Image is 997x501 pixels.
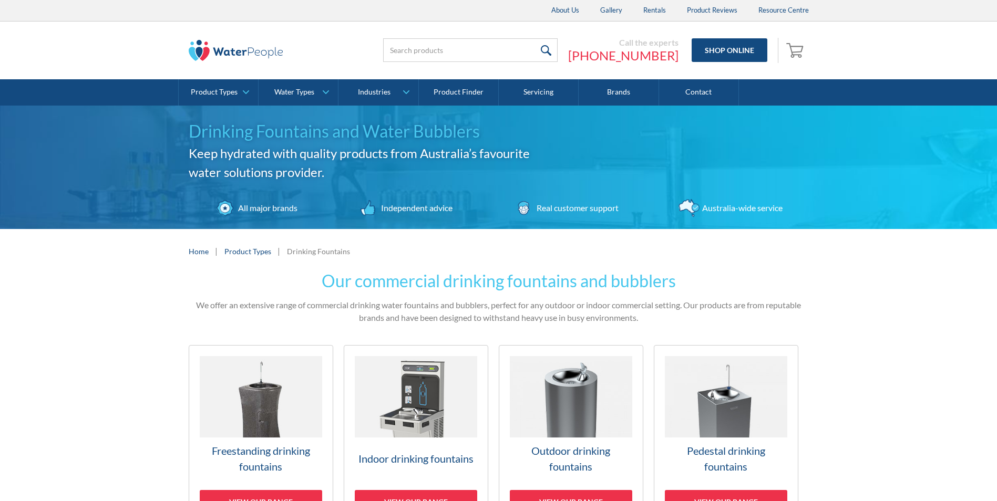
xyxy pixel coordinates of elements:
[378,202,453,214] div: Independent advice
[355,451,477,466] h3: Indoor drinking fountains
[338,79,418,106] a: Industries
[700,202,783,214] div: Australia-wide service
[189,144,546,182] h2: Keep hydrated with quality products from Australia’s favourite water solutions provider.
[235,202,297,214] div: All major brands
[358,88,390,97] div: Industries
[189,40,283,61] img: The Water People
[224,246,271,257] a: Product Types
[189,299,809,324] p: We offer an extensive range of commercial drinking water fountains and bubblers, perfect for any ...
[179,79,258,106] a: Product Types
[287,246,350,257] div: Drinking Fountains
[786,41,806,58] img: shopping cart
[189,246,209,257] a: Home
[383,38,558,62] input: Search products
[189,119,546,144] h1: Drinking Fountains and Water Bubblers
[692,38,767,62] a: Shop Online
[665,443,787,474] h3: Pedestal drinking fountains
[419,79,499,106] a: Product Finder
[200,443,322,474] h3: Freestanding drinking fountains
[276,245,282,257] div: |
[499,79,579,106] a: Servicing
[214,245,219,257] div: |
[510,443,632,474] h3: Outdoor drinking fountains
[534,202,619,214] div: Real customer support
[259,79,338,106] a: Water Types
[274,88,314,97] div: Water Types
[784,38,809,63] a: Open cart
[189,268,809,294] h2: Our commercial drinking fountains and bubblers
[191,88,238,97] div: Product Types
[568,37,679,48] div: Call the experts
[579,79,659,106] a: Brands
[568,48,679,64] a: [PHONE_NUMBER]
[659,79,739,106] a: Contact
